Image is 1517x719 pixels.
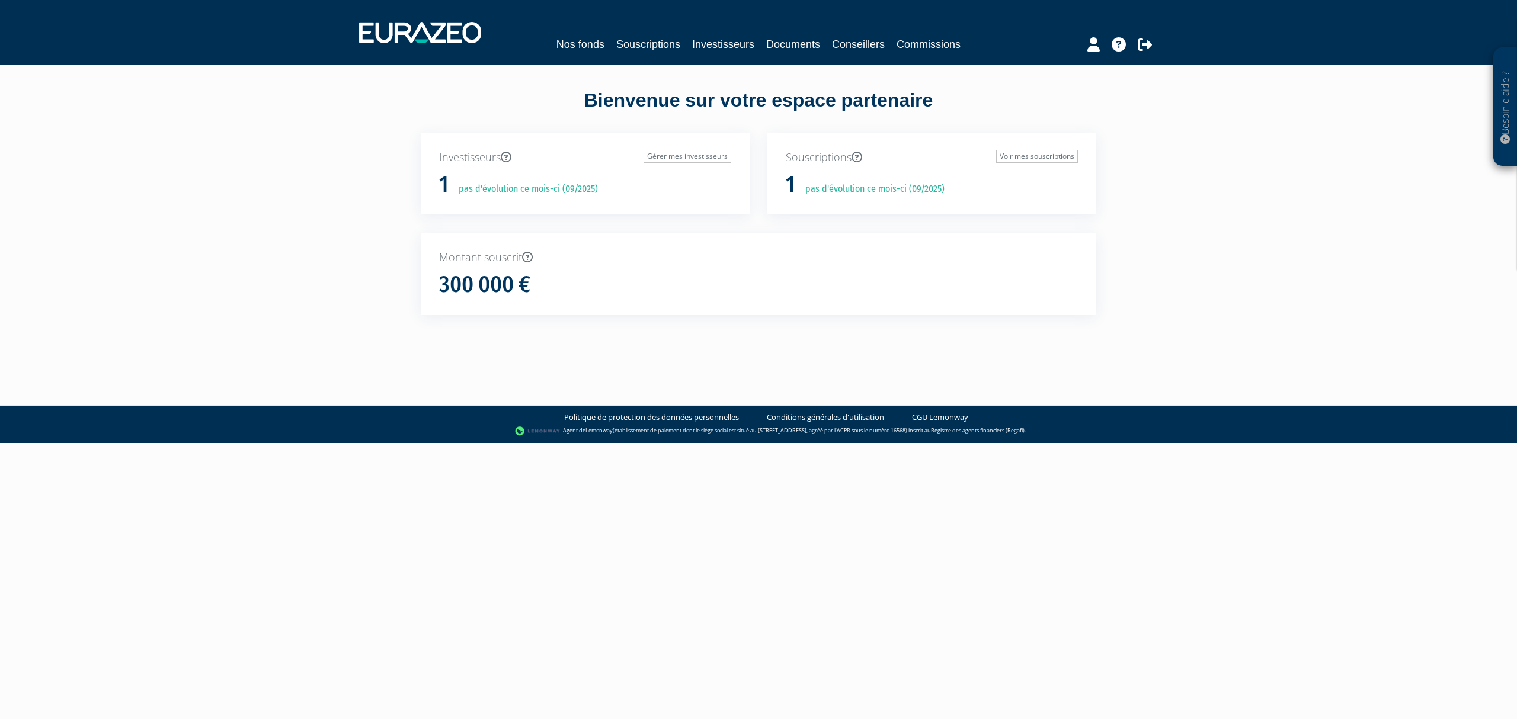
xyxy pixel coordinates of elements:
[450,182,598,196] p: pas d'évolution ce mois-ci (09/2025)
[439,172,449,197] h1: 1
[515,425,561,437] img: logo-lemonway.png
[996,150,1078,163] a: Voir mes souscriptions
[616,36,680,53] a: Souscriptions
[692,36,754,53] a: Investisseurs
[585,426,613,434] a: Lemonway
[912,412,968,423] a: CGU Lemonway
[786,172,795,197] h1: 1
[832,36,885,53] a: Conseillers
[931,426,1025,434] a: Registre des agents financiers (Regafi)
[556,36,604,53] a: Nos fonds
[786,150,1078,165] p: Souscriptions
[1499,54,1512,161] p: Besoin d'aide ?
[439,250,1078,265] p: Montant souscrit
[12,425,1505,437] div: - Agent de (établissement de paiement dont le siège social est situé au [STREET_ADDRESS], agréé p...
[766,36,820,53] a: Documents
[564,412,739,423] a: Politique de protection des données personnelles
[439,150,731,165] p: Investisseurs
[412,87,1105,133] div: Bienvenue sur votre espace partenaire
[797,182,945,196] p: pas d'évolution ce mois-ci (09/2025)
[897,36,961,53] a: Commissions
[359,22,481,43] img: 1732889491-logotype_eurazeo_blanc_rvb.png
[767,412,884,423] a: Conditions générales d'utilisation
[439,272,530,297] h1: 300 000 €
[644,150,731,163] a: Gérer mes investisseurs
